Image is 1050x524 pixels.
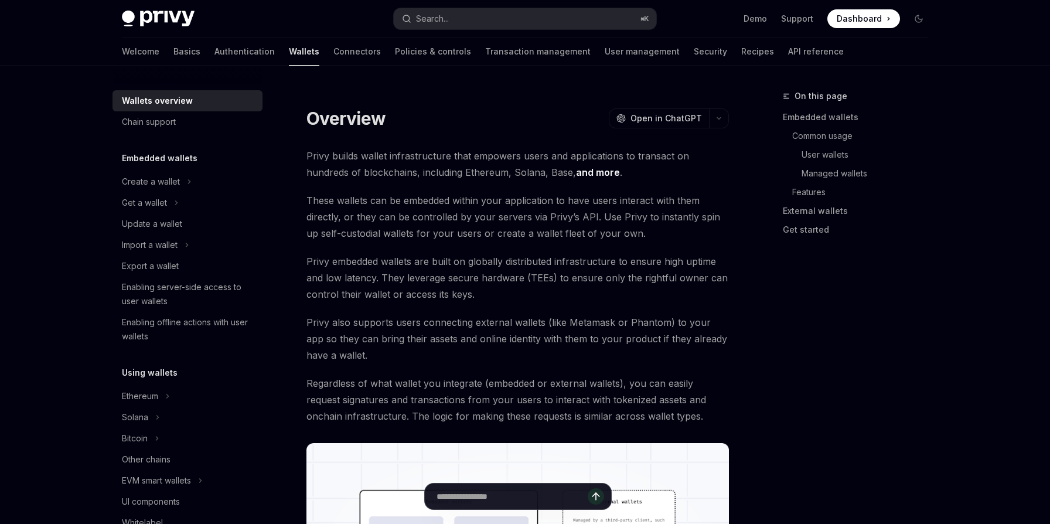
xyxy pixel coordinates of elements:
a: Basics [173,38,200,66]
a: Support [781,13,813,25]
a: Policies & controls [395,38,471,66]
a: Export a wallet [112,256,262,277]
a: and more [576,166,620,179]
div: Enabling offline actions with user wallets [122,315,255,343]
a: Demo [744,13,767,25]
a: User management [605,38,680,66]
a: Managed wallets [802,164,937,183]
span: Regardless of what wallet you integrate (embedded or external wallets), you can easily request si... [306,375,729,424]
div: Enabling server-side access to user wallets [122,280,255,308]
div: Import a wallet [122,238,178,252]
a: Connectors [333,38,381,66]
a: Wallets [289,38,319,66]
span: Open in ChatGPT [630,113,702,124]
div: Chain support [122,115,176,129]
a: Enabling offline actions with user wallets [112,312,262,347]
span: On this page [795,89,847,103]
a: UI components [112,491,262,512]
a: Welcome [122,38,159,66]
span: Privy builds wallet infrastructure that empowers users and applications to transact on hundreds o... [306,148,729,181]
span: Privy also supports users connecting external wallets (like Metamask or Phantom) to your app so t... [306,314,729,363]
h1: Overview [306,108,386,129]
div: Update a wallet [122,217,182,231]
div: Search... [416,12,449,26]
a: Get started [783,220,937,239]
span: Privy embedded wallets are built on globally distributed infrastructure to ensure high uptime and... [306,253,729,302]
div: Wallets overview [122,94,193,108]
span: These wallets can be embedded within your application to have users interact with them directly, ... [306,192,729,241]
div: Ethereum [122,389,158,403]
a: Update a wallet [112,213,262,234]
div: Bitcoin [122,431,148,445]
button: Toggle dark mode [909,9,928,28]
a: Chain support [112,111,262,132]
a: External wallets [783,202,937,220]
div: EVM smart wallets [122,474,191,488]
div: Get a wallet [122,196,167,210]
a: Authentication [214,38,275,66]
h5: Embedded wallets [122,151,197,165]
span: Dashboard [837,13,882,25]
div: Export a wallet [122,259,179,273]
a: Features [792,183,937,202]
a: Embedded wallets [783,108,937,127]
button: Open in ChatGPT [609,108,709,128]
h5: Using wallets [122,366,178,380]
a: User wallets [802,145,937,164]
a: Dashboard [827,9,900,28]
button: Search...⌘K [394,8,656,29]
a: Common usage [792,127,937,145]
a: Wallets overview [112,90,262,111]
img: dark logo [122,11,195,27]
a: Other chains [112,449,262,470]
button: Send message [588,488,604,505]
a: Enabling server-side access to user wallets [112,277,262,312]
a: Transaction management [485,38,591,66]
a: Security [694,38,727,66]
a: API reference [788,38,844,66]
span: ⌘ K [640,14,649,23]
a: Recipes [741,38,774,66]
div: Create a wallet [122,175,180,189]
div: Solana [122,410,148,424]
div: Other chains [122,452,171,467]
div: UI components [122,495,180,509]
